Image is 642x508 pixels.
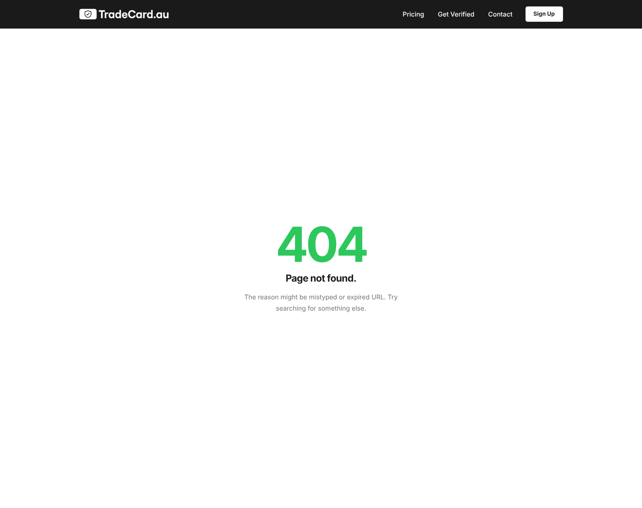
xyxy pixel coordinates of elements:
[403,11,424,17] a: Pricing
[239,223,403,265] h1: 404
[239,291,403,314] p: The reason might be mistyped or expired URL. Try searching for something else.
[526,6,563,22] a: Sign Up
[239,272,403,284] h3: Page not found.
[488,11,512,17] a: Contact
[438,11,475,17] a: Get Verified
